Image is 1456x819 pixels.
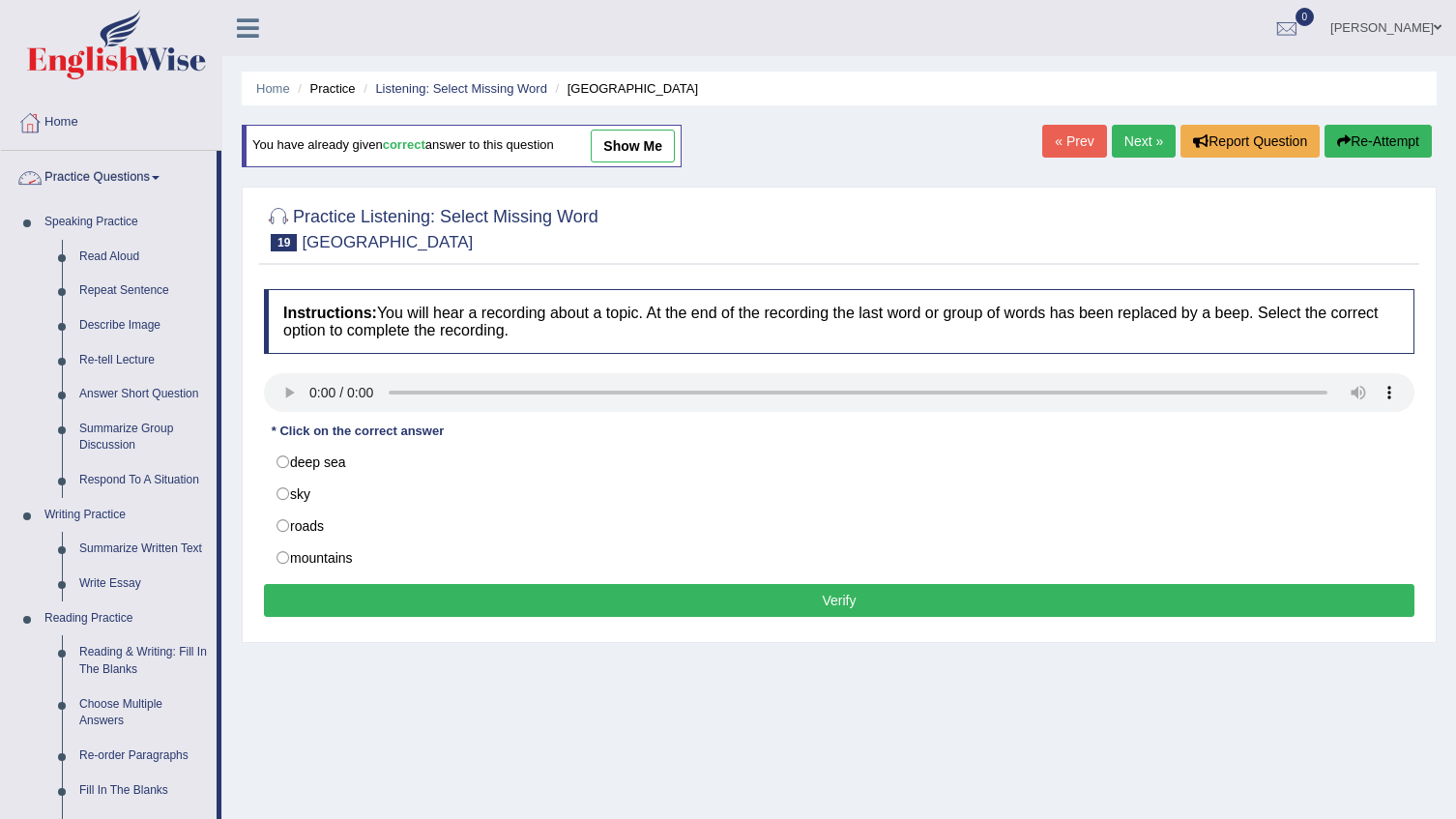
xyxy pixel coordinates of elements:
a: Next » [1112,125,1176,158]
small: [GEOGRAPHIC_DATA] [302,233,473,251]
label: mountains [264,541,1414,574]
a: Repeat Sentence [71,274,217,308]
h4: You will hear a recording about a topic. At the end of the recording the last word or group of wo... [264,289,1414,354]
div: You have already given answer to this question [242,125,682,167]
a: show me [591,130,675,162]
button: Report Question [1180,125,1320,158]
a: Fill In The Blanks [71,774,217,808]
a: « Prev [1042,125,1106,158]
span: 0 [1296,8,1315,26]
b: Instructions: [283,305,377,321]
a: Practice Questions [1,151,217,199]
span: 19 [271,234,297,251]
a: Writing Practice [36,498,217,533]
a: Reading Practice [36,601,217,636]
a: Reading & Writing: Fill In The Blanks [71,635,217,687]
a: Describe Image [71,308,217,343]
a: Listening: Select Missing Word [375,81,547,96]
li: Practice [293,79,355,98]
h2: Practice Listening: Select Missing Word [264,203,598,251]
a: Respond To A Situation [71,463,217,498]
b: correct [383,138,425,153]
a: Summarize Written Text [71,532,217,567]
a: Home [256,81,290,96]
a: Answer Short Question [71,377,217,412]
a: Summarize Group Discussion [71,412,217,463]
a: Home [1,96,221,144]
label: deep sea [264,446,1414,479]
label: sky [264,478,1414,511]
div: * Click on the correct answer [264,422,451,440]
label: roads [264,510,1414,542]
a: Choose Multiple Answers [71,687,217,739]
a: Re-tell Lecture [71,343,217,378]
button: Verify [264,584,1414,617]
a: Write Essay [71,567,217,601]
a: Speaking Practice [36,205,217,240]
a: Read Aloud [71,240,217,275]
li: [GEOGRAPHIC_DATA] [551,79,699,98]
button: Re-Attempt [1325,125,1432,158]
a: Re-order Paragraphs [71,739,217,774]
